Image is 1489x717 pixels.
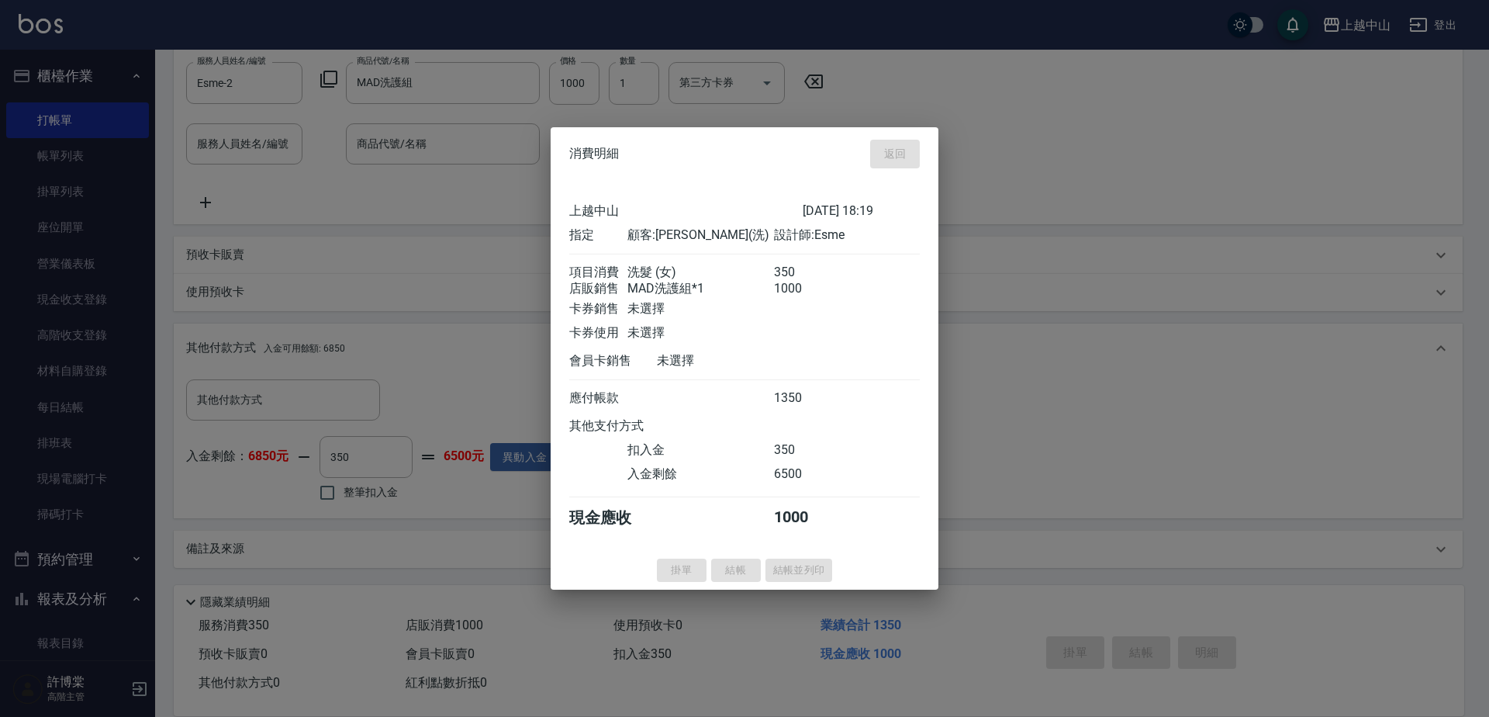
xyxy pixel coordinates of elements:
[569,227,627,243] div: 指定
[803,203,920,219] div: [DATE] 18:19
[627,227,773,243] div: 顧客: [PERSON_NAME](洗)
[774,442,832,458] div: 350
[774,280,832,296] div: 1000
[569,280,627,296] div: 店販銷售
[627,442,773,458] div: 扣入金
[657,352,803,369] div: 未選擇
[569,203,803,219] div: 上越中山
[627,264,773,280] div: 洗髮 (女)
[774,227,920,243] div: 設計師: Esme
[569,264,627,280] div: 項目消費
[774,264,832,280] div: 350
[569,300,627,317] div: 卡券銷售
[569,417,686,434] div: 其他支付方式
[627,466,773,482] div: 入金剩餘
[774,507,832,528] div: 1000
[569,146,619,161] span: 消費明細
[627,324,773,341] div: 未選擇
[774,390,832,406] div: 1350
[627,300,773,317] div: 未選擇
[627,280,773,296] div: MAD洗護組*1
[774,466,832,482] div: 6500
[569,324,627,341] div: 卡券使用
[569,390,627,406] div: 應付帳款
[569,352,657,369] div: 會員卡銷售
[569,507,657,528] div: 現金應收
